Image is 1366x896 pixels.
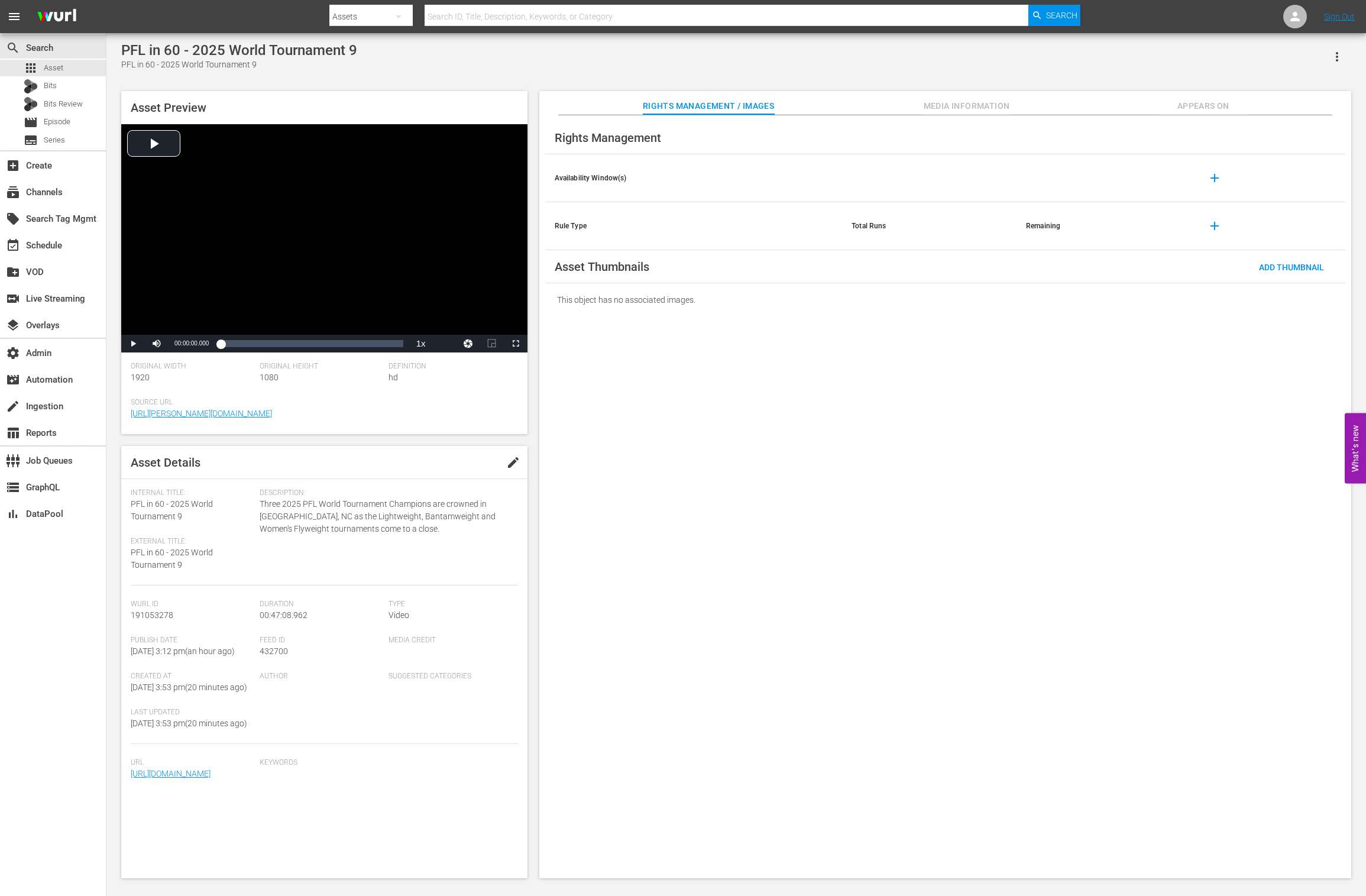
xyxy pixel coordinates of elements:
[7,9,21,24] span: menu
[24,115,38,130] span: Episode
[44,62,63,74] span: Asset
[131,499,213,521] span: PFL in 60 - 2025 World Tournament 9
[131,769,211,778] a: [URL][DOMAIN_NAME]
[389,362,512,371] span: Definition
[121,335,145,352] button: Play
[6,480,20,494] span: GraphQL
[121,59,357,71] div: PFL in 60 - 2025 World Tournament 9
[131,646,235,656] span: [DATE] 3:12 pm ( an hour ago )
[131,398,512,407] span: Source Url
[131,636,254,645] span: Publish Date
[174,340,209,347] span: 00:00:00.000
[499,448,527,477] button: edit
[121,124,527,352] div: Video Player
[545,202,842,250] th: Rule Type
[6,212,20,226] span: Search Tag Mgmt
[1046,5,1077,26] span: Search
[44,116,70,128] span: Episode
[506,455,520,470] span: edit
[24,79,38,93] div: Bits
[1159,99,1248,114] span: Appears On
[389,610,409,620] span: Video
[1324,12,1355,21] a: Sign Out
[260,610,307,620] span: 00:47:08.962
[260,646,288,656] span: 432700
[131,548,213,570] span: PFL in 60 - 2025 World Tournament 9
[6,507,20,521] span: DataPool
[1208,219,1222,233] span: add
[643,99,774,114] span: Rights Management / Images
[131,708,254,717] span: Last Updated
[545,283,1345,316] div: This object has no associated images.
[131,409,272,418] a: [URL][PERSON_NAME][DOMAIN_NAME]
[24,133,38,147] span: Series
[131,672,254,681] span: Created At
[6,346,20,360] span: Admin
[131,610,173,620] span: 191053278
[1200,212,1229,240] button: add
[131,373,150,382] span: 1920
[131,719,247,728] span: [DATE] 3:53 pm ( 20 minutes ago )
[44,80,57,92] span: Bits
[121,42,357,59] div: PFL in 60 - 2025 World Tournament 9
[6,373,20,387] span: Automation
[6,454,20,468] span: Job Queues
[260,362,383,371] span: Original Height
[44,98,83,110] span: Bits Review
[260,636,383,645] span: Feed ID
[1028,5,1080,26] button: Search
[221,340,403,347] div: Progress Bar
[6,399,20,413] span: Ingestion
[6,426,20,440] span: Reports
[6,41,20,55] span: Search
[260,758,512,768] span: Keywords
[260,600,383,609] span: Duration
[389,672,512,681] span: Suggested Categories
[131,682,247,692] span: [DATE] 3:53 pm ( 20 minutes ago )
[6,238,20,253] span: Schedule
[28,3,85,31] img: ans4CAIJ8jUAAAAAAAAAAAAAAAAAAAAAAAAgQb4GAAAAAAAAAAAAAAAAAAAAAAAAJMjXAAAAAAAAAAAAAAAAAAAAAAAAgAT5G...
[131,758,254,768] span: Url
[1017,202,1191,250] th: Remaining
[1250,256,1333,277] button: Add Thumbnail
[555,131,661,145] span: Rights Management
[145,335,169,352] button: Mute
[389,373,398,382] span: hd
[1250,263,1333,272] span: Add Thumbnail
[842,202,1017,250] th: Total Runs
[457,335,480,352] button: Jump To Time
[260,373,279,382] span: 1080
[389,600,512,609] span: Type
[6,318,20,332] span: Overlays
[504,335,527,352] button: Fullscreen
[131,362,254,371] span: Original Width
[131,455,200,470] span: Asset Details
[131,600,254,609] span: Wurl Id
[409,335,433,352] button: Playback Rate
[555,260,649,274] span: Asset Thumbnails
[6,159,20,173] span: Create
[6,265,20,279] span: VOD
[131,489,254,498] span: Internal Title:
[131,101,206,115] span: Asset Preview
[260,672,383,681] span: Author
[1200,164,1229,192] button: add
[389,636,512,645] span: Media Credit
[260,489,512,498] span: Description:
[24,61,38,75] span: Asset
[131,537,254,546] span: External Title:
[480,335,504,352] button: Picture-in-Picture
[1208,171,1222,185] span: add
[44,134,65,146] span: Series
[1345,413,1366,483] button: Open Feedback Widget
[922,99,1011,114] span: Media Information
[6,185,20,199] span: Channels
[545,154,842,202] th: Availability Window(s)
[6,292,20,306] span: Live Streaming
[260,498,512,535] span: Three 2025 PFL World Tournament Champions are crowned in [GEOGRAPHIC_DATA], NC as the Lightweight...
[24,97,38,111] div: Bits Review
